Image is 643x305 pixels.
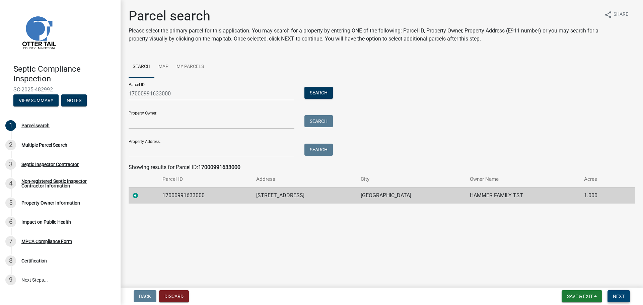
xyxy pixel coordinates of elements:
div: 6 [5,217,16,227]
button: Search [304,87,333,99]
span: Back [139,294,151,299]
button: View Summary [13,94,59,106]
td: [STREET_ADDRESS] [252,187,357,204]
div: 3 [5,159,16,170]
h1: Parcel search [129,8,599,24]
div: Impact on Public Health [21,220,71,224]
th: Address [252,171,357,187]
div: 5 [5,198,16,208]
td: [GEOGRAPHIC_DATA] [357,187,466,204]
wm-modal-confirm: Summary [13,98,59,103]
button: Search [304,144,333,156]
wm-modal-confirm: Notes [61,98,87,103]
div: 9 [5,275,16,285]
th: Parcel ID [158,171,252,187]
button: Notes [61,94,87,106]
a: Search [129,56,154,78]
div: Non-registered Septic Inspector Contractor Information [21,179,110,188]
h4: Septic Compliance Inspection [13,64,115,84]
th: Acres [580,171,620,187]
a: My Parcels [172,56,208,78]
img: Otter Tail County, Minnesota [13,7,64,57]
td: HAMMER FAMILY TST [466,187,580,204]
div: Property Owner Information [21,201,80,205]
div: 2 [5,140,16,150]
button: Search [304,115,333,127]
div: Parcel search [21,123,50,128]
button: Next [608,290,630,302]
span: Share [614,11,628,19]
td: 1.000 [580,187,620,204]
span: Next [613,294,625,299]
th: Owner Name [466,171,580,187]
div: 7 [5,236,16,247]
button: shareShare [599,8,634,21]
th: City [357,171,466,187]
a: Map [154,56,172,78]
i: share [604,11,612,19]
div: 1 [5,120,16,131]
span: SC-2025-482992 [13,86,107,93]
div: 4 [5,178,16,189]
button: Discard [159,290,189,302]
td: 17000991633000 [158,187,252,204]
button: Back [134,290,156,302]
div: MPCA Compliance Form [21,239,72,244]
strong: 17000991633000 [198,164,240,170]
p: Please select the primary parcel for this application. You may search for a property by entering ... [129,27,599,43]
div: Septic Inspector Contractor [21,162,79,167]
div: 8 [5,255,16,266]
span: Save & Exit [567,294,593,299]
div: Showing results for Parcel ID: [129,163,635,171]
div: Certification [21,258,47,263]
div: Multiple Parcel Search [21,143,67,147]
button: Save & Exit [562,290,602,302]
